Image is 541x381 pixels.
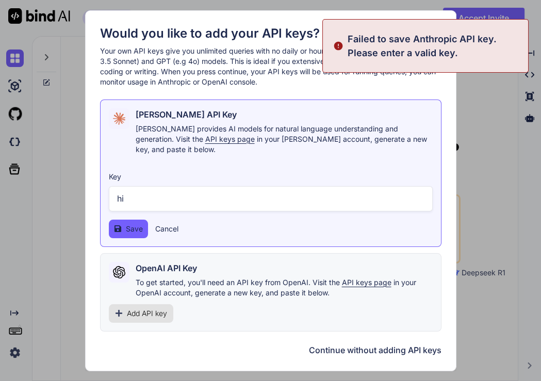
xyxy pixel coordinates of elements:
[109,186,433,211] input: Enter API Key
[109,220,148,238] button: Save
[100,25,441,42] h1: Would you like to add your API keys?
[348,32,522,60] p: Failed to save Anthropic API key. Please enter a valid key.
[205,135,255,143] span: API keys page
[126,224,143,234] span: Save
[136,124,433,155] p: [PERSON_NAME] provides AI models for natural language understanding and generation. Visit the in ...
[155,224,178,234] button: Cancel
[127,308,167,319] span: Add API key
[309,344,441,356] button: Continue without adding API keys
[136,262,197,274] h2: OpenAI API Key
[342,278,391,287] span: API keys page
[109,172,433,182] h3: Key
[100,46,441,87] p: Your own API keys give you unlimited queries with no daily or hourly limits for [PERSON_NAME] (e....
[136,108,237,121] h2: [PERSON_NAME] API Key
[333,32,343,60] img: alert
[136,277,433,298] p: To get started, you'll need an API key from OpenAI. Visit the in your OpenAI account, generate a ...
